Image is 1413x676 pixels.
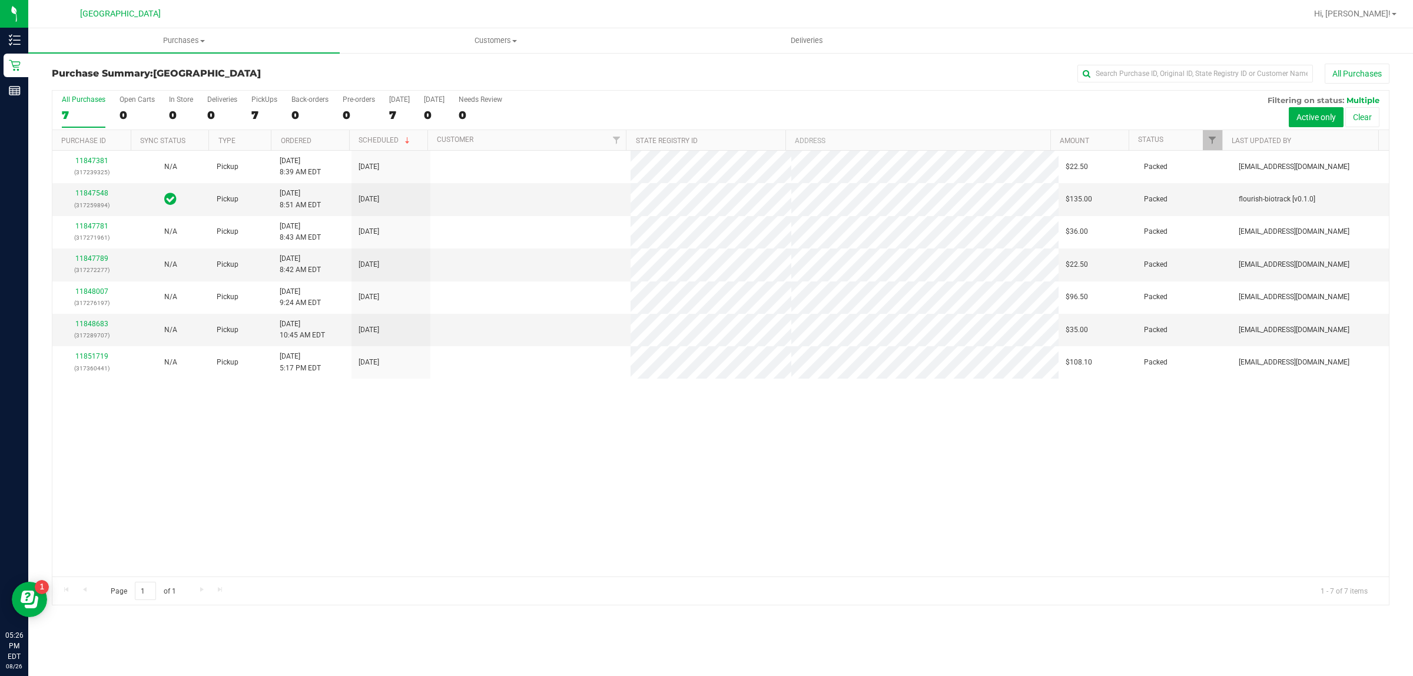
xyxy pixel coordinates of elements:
span: Not Applicable [164,227,177,236]
span: Customers [340,35,651,46]
span: [DATE] 8:42 AM EDT [280,253,321,276]
h3: Purchase Summary: [52,68,497,79]
span: [EMAIL_ADDRESS][DOMAIN_NAME] [1239,357,1349,368]
a: 11847548 [75,189,108,197]
inline-svg: Retail [9,59,21,71]
span: [DATE] 10:45 AM EDT [280,319,325,341]
span: Pickup [217,291,238,303]
div: Deliveries [207,95,237,104]
a: Customers [340,28,651,53]
div: Pre-orders [343,95,375,104]
span: [DATE] [359,194,379,205]
iframe: Resource center unread badge [35,580,49,594]
span: $135.00 [1066,194,1092,205]
button: N/A [164,357,177,368]
a: 11847781 [75,222,108,230]
span: [EMAIL_ADDRESS][DOMAIN_NAME] [1239,226,1349,237]
span: [GEOGRAPHIC_DATA] [153,68,261,79]
inline-svg: Reports [9,85,21,97]
div: Needs Review [459,95,502,104]
span: In Sync [164,191,177,207]
a: Amount [1060,137,1089,145]
p: (317360441) [59,363,124,374]
div: All Purchases [62,95,105,104]
button: All Purchases [1325,64,1389,84]
span: Multiple [1346,95,1379,105]
a: Ordered [281,137,311,145]
p: (317259894) [59,200,124,211]
span: [EMAIL_ADDRESS][DOMAIN_NAME] [1239,291,1349,303]
span: Pickup [217,226,238,237]
p: (317289707) [59,330,124,341]
div: 0 [424,108,445,122]
span: Page of 1 [101,582,185,600]
p: (317272277) [59,264,124,276]
button: N/A [164,291,177,303]
a: Purchases [28,28,340,53]
span: Purchases [28,35,340,46]
span: $108.10 [1066,357,1092,368]
a: Type [218,137,235,145]
span: $36.00 [1066,226,1088,237]
span: [EMAIL_ADDRESS][DOMAIN_NAME] [1239,161,1349,173]
span: [DATE] [359,291,379,303]
span: Not Applicable [164,326,177,334]
span: Packed [1144,291,1167,303]
span: [DATE] 8:39 AM EDT [280,155,321,178]
span: Not Applicable [164,260,177,269]
span: Hi, [PERSON_NAME]! [1314,9,1391,18]
button: N/A [164,324,177,336]
span: Not Applicable [164,163,177,171]
p: (317239325) [59,167,124,178]
span: [DATE] [359,259,379,270]
span: Filtering on status: [1268,95,1344,105]
div: 0 [120,108,155,122]
div: [DATE] [389,95,410,104]
p: (317271961) [59,232,124,243]
a: Filter [606,130,626,150]
a: Status [1138,135,1163,144]
input: Search Purchase ID, Original ID, State Registry ID or Customer Name... [1077,65,1313,82]
a: 11847789 [75,254,108,263]
button: N/A [164,226,177,237]
span: $96.50 [1066,291,1088,303]
div: 7 [389,108,410,122]
span: Packed [1144,226,1167,237]
span: Pickup [217,259,238,270]
span: Packed [1144,259,1167,270]
span: Deliveries [775,35,839,46]
span: Pickup [217,161,238,173]
span: [DATE] 8:51 AM EDT [280,188,321,210]
span: Packed [1144,161,1167,173]
span: Pickup [217,194,238,205]
span: Packed [1144,357,1167,368]
inline-svg: Inventory [9,34,21,46]
span: [GEOGRAPHIC_DATA] [80,9,161,19]
span: Not Applicable [164,358,177,366]
a: Customer [437,135,473,144]
span: Packed [1144,324,1167,336]
span: [DATE] [359,226,379,237]
button: Clear [1345,107,1379,127]
span: [EMAIL_ADDRESS][DOMAIN_NAME] [1239,324,1349,336]
span: [DATE] 5:17 PM EDT [280,351,321,373]
a: 11851719 [75,352,108,360]
div: 7 [62,108,105,122]
span: Not Applicable [164,293,177,301]
div: PickUps [251,95,277,104]
span: Pickup [217,324,238,336]
span: [DATE] [359,324,379,336]
a: State Registry ID [636,137,698,145]
th: Address [785,130,1050,151]
button: N/A [164,161,177,173]
span: Pickup [217,357,238,368]
div: [DATE] [424,95,445,104]
button: Active only [1289,107,1344,127]
a: 11848007 [75,287,108,296]
p: 05:26 PM EDT [5,630,23,662]
div: Open Carts [120,95,155,104]
a: Last Updated By [1232,137,1291,145]
a: Deliveries [651,28,963,53]
input: 1 [135,582,156,600]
